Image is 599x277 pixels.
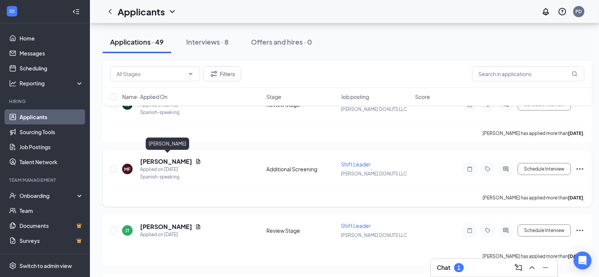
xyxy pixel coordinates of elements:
svg: Tag [483,228,492,234]
p: [PERSON_NAME] has applied more than . [482,195,584,201]
svg: ComposeMessage [514,263,523,272]
button: Schedule Interview [518,225,571,237]
p: [PERSON_NAME] has applied more than . [482,253,584,259]
div: Offers and hires · 0 [251,37,312,46]
div: Review Stage [266,227,336,234]
p: [PERSON_NAME] has applied more than . [482,130,584,136]
div: Team Management [9,177,82,183]
svg: Settings [9,262,16,270]
input: All Stages [117,70,185,78]
button: Filter Filters [203,66,241,81]
svg: Filter [209,69,218,78]
span: Score [415,93,430,100]
div: [PERSON_NAME] [146,138,189,150]
span: Job posting [341,93,369,100]
a: Messages [19,46,84,61]
svg: QuestionInfo [558,7,567,16]
div: Applications · 49 [110,37,164,46]
svg: Document [195,159,201,165]
span: [PERSON_NAME] DONUTS LLC [341,232,407,238]
a: Home [19,31,84,46]
svg: Ellipses [575,226,584,235]
svg: Ellipses [575,165,584,174]
div: Applied on [DATE] [140,231,201,238]
svg: ChevronLeft [106,7,115,16]
span: Shift Leader [341,222,371,229]
div: PD [576,8,582,15]
svg: WorkstreamLogo [8,7,16,15]
svg: MagnifyingGlass [572,71,578,77]
svg: ChevronUp [527,263,536,272]
svg: ActiveChat [501,166,510,172]
svg: ActiveChat [501,228,510,234]
b: [DATE] [568,130,583,136]
span: Shift Leader [341,161,371,168]
div: Onboarding [19,192,77,199]
input: Search in applications [472,66,584,81]
div: JT [125,228,130,234]
h1: Applicants [118,5,165,18]
a: DocumentsCrown [19,218,84,233]
svg: Analysis [9,79,16,87]
a: Applicants [19,109,84,124]
span: [PERSON_NAME] DONUTS LLC [341,171,407,177]
div: Applied on [DATE] [140,166,201,173]
svg: ChevronDown [188,71,194,77]
div: Hiring [9,98,82,105]
b: [DATE] [568,195,583,201]
svg: Note [465,228,474,234]
a: Job Postings [19,139,84,154]
button: Minimize [539,262,551,274]
a: SurveysCrown [19,233,84,248]
div: Reporting [19,79,84,87]
div: Switch to admin view [19,262,72,270]
h5: [PERSON_NAME] [140,157,192,166]
a: Talent Network [19,154,84,169]
div: MF [124,166,131,172]
button: ChevronUp [526,262,538,274]
button: Schedule Interview [518,163,571,175]
a: Scheduling [19,61,84,76]
svg: Tag [483,166,492,172]
svg: Notifications [541,7,550,16]
h5: [PERSON_NAME] [140,223,192,231]
div: Additional Screening [266,165,336,173]
div: Interviews · 8 [186,37,229,46]
span: Name · Applied On [122,93,167,100]
a: Sourcing Tools [19,124,84,139]
svg: Note [465,166,474,172]
h3: Chat [437,264,450,272]
div: 1 [457,265,460,271]
svg: Collapse [72,8,80,15]
svg: ChevronDown [168,7,177,16]
a: Team [19,203,84,218]
svg: UserCheck [9,192,16,199]
div: Spanish-speaking [140,173,201,181]
span: Stage [266,93,281,100]
svg: Minimize [541,263,550,272]
svg: Document [195,224,201,230]
div: Open Intercom Messenger [574,252,592,270]
button: ComposeMessage [512,262,524,274]
b: [DATE] [568,253,583,259]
